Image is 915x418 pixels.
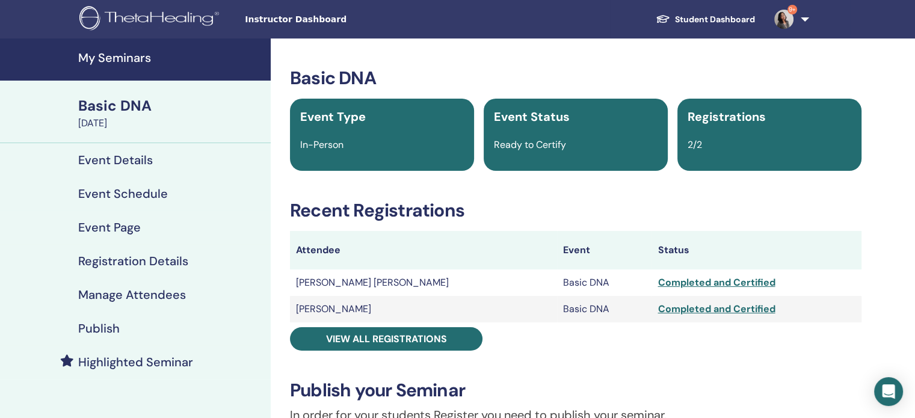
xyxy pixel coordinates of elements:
div: Open Intercom Messenger [874,377,903,406]
td: Basic DNA [557,269,652,296]
span: 9+ [787,5,797,14]
span: 2/2 [688,138,702,151]
img: default.jpg [774,10,793,29]
h4: Event Details [78,153,153,167]
h4: Event Page [78,220,141,235]
div: [DATE] [78,116,263,131]
div: Completed and Certified [658,275,855,290]
div: Completed and Certified [658,302,855,316]
span: Instructor Dashboard [245,13,425,26]
th: Status [652,231,861,269]
span: Registrations [688,109,766,124]
span: View all registrations [326,333,447,345]
h3: Recent Registrations [290,200,861,221]
img: graduation-cap-white.svg [656,14,670,24]
h4: Highlighted Seminar [78,355,193,369]
a: Student Dashboard [646,8,765,31]
span: In-Person [300,138,344,151]
td: [PERSON_NAME] [290,296,557,322]
h4: Manage Attendees [78,287,186,302]
h4: Event Schedule [78,186,168,201]
span: Event Type [300,109,366,124]
th: Attendee [290,231,557,269]
td: [PERSON_NAME] [PERSON_NAME] [290,269,557,296]
img: logo.png [79,6,223,33]
h3: Publish your Seminar [290,380,861,401]
a: View all registrations [290,327,482,351]
td: Basic DNA [557,296,652,322]
h4: Registration Details [78,254,188,268]
h4: My Seminars [78,51,263,65]
div: Basic DNA [78,96,263,116]
h4: Publish [78,321,120,336]
span: Ready to Certify [494,138,566,151]
h3: Basic DNA [290,67,861,89]
span: Event Status [494,109,570,124]
a: Basic DNA[DATE] [71,96,271,131]
th: Event [557,231,652,269]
